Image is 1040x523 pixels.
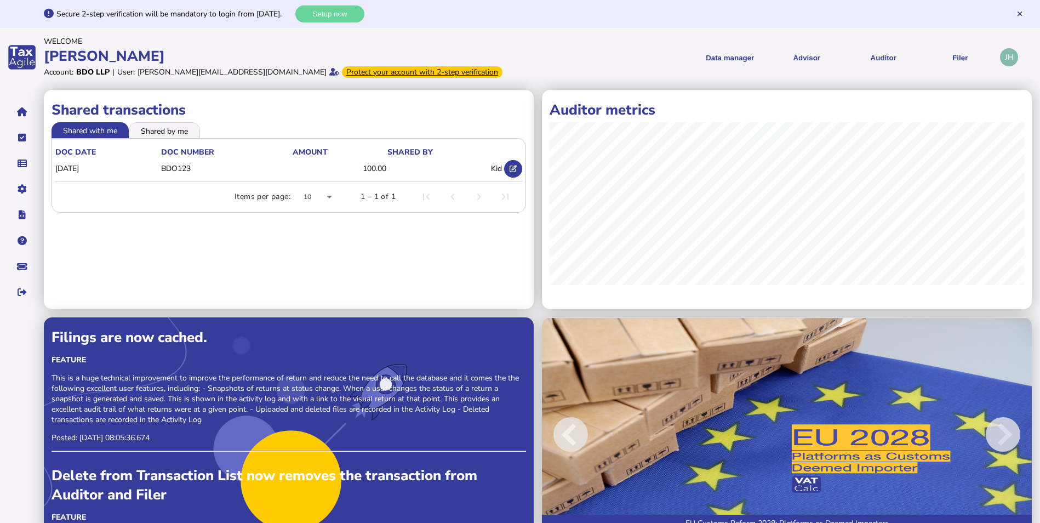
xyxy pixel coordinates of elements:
h1: Auditor metrics [550,100,1024,120]
div: Amount [293,147,386,157]
td: BDO123 [161,158,292,180]
h1: Shared transactions [52,100,526,120]
li: Shared with me [52,122,129,138]
div: From Oct 1, 2025, 2-step verification will be required to login. Set it up now... [342,66,502,78]
div: Secure 2-step verification will be mandatory to login from [DATE]. [56,9,293,19]
div: BDO LLP [76,67,110,77]
div: [PERSON_NAME] [44,47,517,66]
button: Setup now [295,5,364,22]
div: Filings are now cached. [52,328,526,347]
div: doc number [161,147,292,157]
div: Feature [52,355,526,365]
div: doc date [55,147,160,157]
div: Items per page: [235,191,290,202]
button: Home [10,100,33,123]
div: shared by [387,147,433,157]
div: [PERSON_NAME][EMAIL_ADDRESS][DOMAIN_NAME] [138,67,327,77]
div: Welcome [44,36,517,47]
p: This is a huge technical improvement to improve the performance of return and reduce the need to ... [52,373,526,425]
button: Developer hub links [10,203,33,226]
button: Filer [925,44,995,71]
div: doc number [161,147,214,157]
div: Profile settings [1000,48,1018,66]
button: Shows a dropdown of VAT Advisor options [772,44,841,71]
button: Open shared transaction [504,160,522,178]
i: Email verified [329,68,339,76]
button: Tasks [10,126,33,149]
button: Hide message [1016,10,1024,18]
i: Data manager [18,163,27,164]
div: | [112,67,115,77]
div: Amount [293,147,328,157]
div: Account: [44,67,73,77]
div: User: [117,67,135,77]
button: Raise a support ticket [10,255,33,278]
menu: navigate products [522,44,995,71]
li: Shared by me [129,122,200,138]
td: [DATE] [55,158,161,180]
button: Help pages [10,229,33,252]
div: Feature [52,512,526,522]
td: 100.00 [292,158,386,180]
td: Kid [387,158,503,180]
button: Shows a dropdown of Data manager options [695,44,764,71]
div: shared by [387,147,502,157]
button: Auditor [849,44,918,71]
button: Sign out [10,281,33,304]
div: Delete from Transaction List now removes the transaction from Auditor and Filer [52,466,526,504]
button: Manage settings [10,178,33,201]
p: Posted: [DATE] 08:05:36.674 [52,433,526,443]
div: 1 – 1 of 1 [361,191,396,202]
button: Data manager [10,152,33,175]
div: doc date [55,147,96,157]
